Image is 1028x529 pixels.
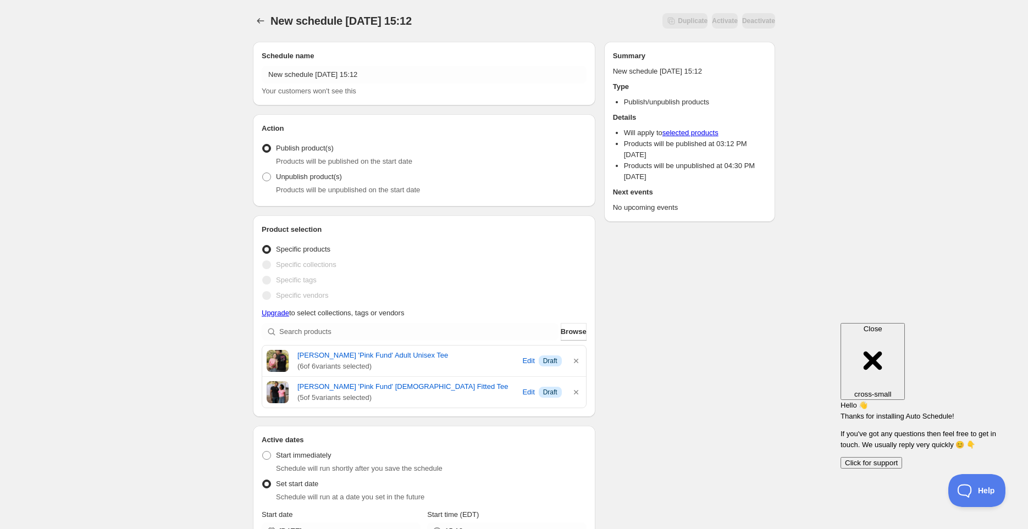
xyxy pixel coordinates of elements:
[543,388,557,397] span: Draft
[262,51,587,62] h2: Schedule name
[613,51,766,62] h2: Summary
[561,323,587,341] button: Browse
[613,187,766,198] h2: Next events
[262,435,587,446] h2: Active dates
[297,361,519,372] span: ( 6 of 6 variants selected)
[522,387,534,398] span: Edit
[262,224,587,235] h2: Product selection
[253,13,268,29] button: Schedules
[276,186,420,194] span: Products will be unpublished on the start date
[835,311,1012,474] iframe: Help Scout Beacon - Messages and Notifications
[262,309,289,317] a: Upgrade
[948,474,1006,507] iframe: Help Scout Beacon - Open
[613,112,766,123] h2: Details
[613,81,766,92] h2: Type
[613,202,766,213] p: No upcoming events
[262,123,587,134] h2: Action
[276,172,342,181] span: Unpublish product(s)
[624,127,766,138] li: Will apply to
[262,510,292,519] span: Start date
[276,144,334,152] span: Publish product(s)
[427,510,479,519] span: Start time (EDT)
[624,138,766,160] li: Products will be published at 03:12 PM [DATE]
[522,355,534,366] span: Edit
[297,350,519,361] a: [PERSON_NAME] 'Pink Fund' Adult Unisex Tee
[279,323,559,341] input: Search products
[543,357,557,365] span: Draft
[276,451,331,459] span: Start immediately
[276,157,412,165] span: Products will be published on the start date
[276,480,318,488] span: Set start date
[276,464,443,472] span: Schedule will run shortly after you save the schedule
[276,276,317,284] span: Specific tags
[662,129,719,137] a: selected products
[561,326,587,337] span: Browse
[276,291,328,299] span: Specific vendors
[521,352,537,370] button: Edit
[624,97,766,108] li: Publish/unpublish products
[297,392,519,403] span: ( 5 of 5 variants selected)
[270,15,412,27] span: New schedule [DATE] 15:12
[276,493,424,501] span: Schedule will run at a date you set in the future
[276,245,330,253] span: Specific products
[262,308,587,319] p: to select collections, tags or vendors
[297,381,519,392] a: [PERSON_NAME] 'Pink Fund' [DEMOGRAPHIC_DATA] Fitted Tee
[624,160,766,182] li: Products will be unpublished at 04:30 PM [DATE]
[262,87,356,95] span: Your customers won't see this
[276,260,336,269] span: Specific collections
[613,66,766,77] p: New schedule [DATE] 15:12
[521,383,537,401] button: Edit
